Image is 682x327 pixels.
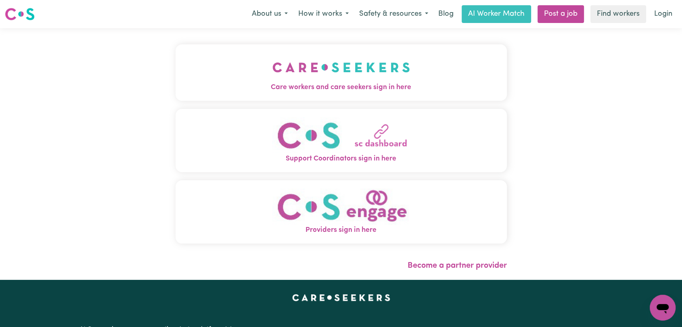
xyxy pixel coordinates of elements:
[293,6,354,23] button: How it works
[5,5,35,23] a: Careseekers logo
[176,44,507,101] button: Care workers and care seekers sign in here
[650,295,676,321] iframe: Button to launch messaging window
[433,5,458,23] a: Blog
[354,6,433,23] button: Safety & resources
[176,82,507,93] span: Care workers and care seekers sign in here
[292,294,390,301] a: Careseekers home page
[538,5,584,23] a: Post a job
[176,180,507,244] button: Providers sign in here
[247,6,293,23] button: About us
[590,5,646,23] a: Find workers
[5,7,35,21] img: Careseekers logo
[462,5,531,23] a: AI Worker Match
[176,225,507,235] span: Providers sign in here
[649,5,677,23] a: Login
[408,262,507,270] a: Become a partner provider
[176,154,507,164] span: Support Coordinators sign in here
[176,109,507,172] button: Support Coordinators sign in here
